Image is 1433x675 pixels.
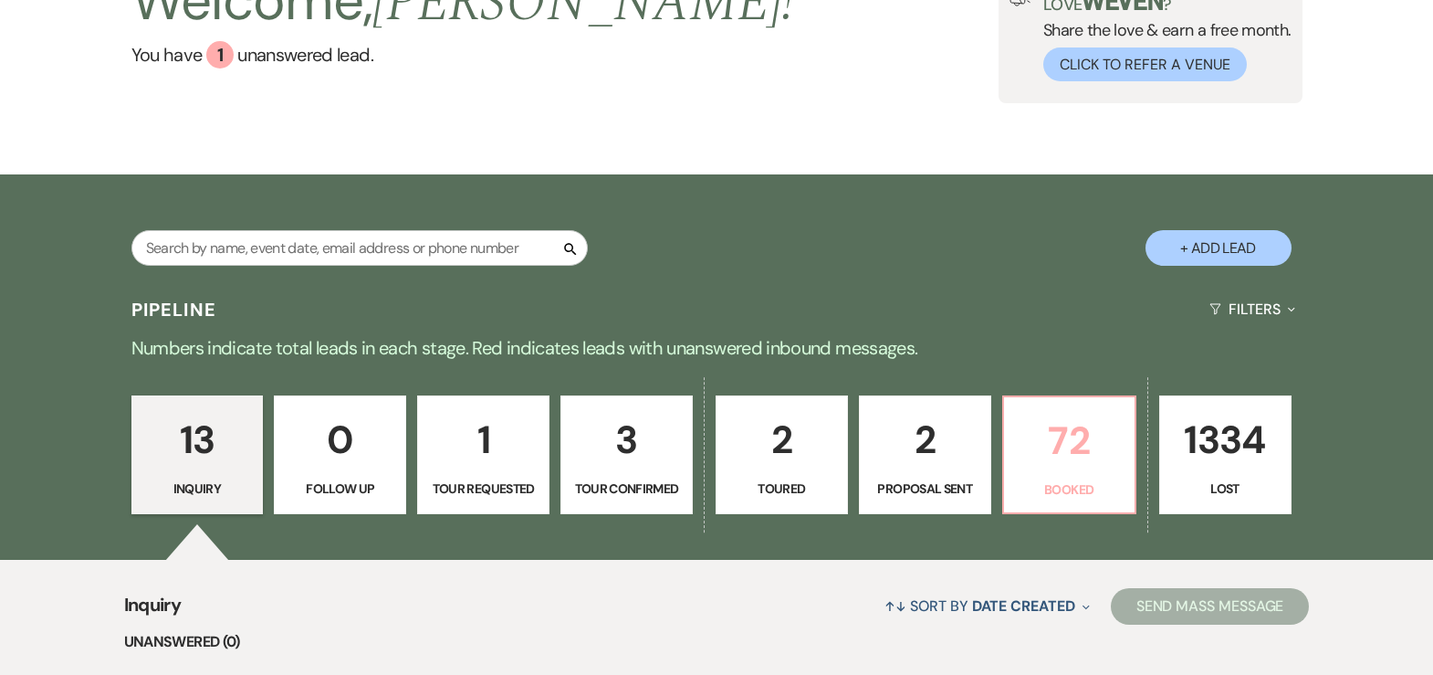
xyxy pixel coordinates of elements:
[727,479,836,499] p: Toured
[124,591,182,630] span: Inquiry
[417,396,549,514] a: 1Tour Requested
[1002,396,1136,514] a: 72Booked
[286,479,394,499] p: Follow Up
[1171,409,1280,470] p: 1334
[206,41,234,69] div: 1
[429,479,538,499] p: Tour Requested
[429,409,538,470] p: 1
[143,409,252,470] p: 13
[884,596,906,616] span: ↑↓
[572,409,681,470] p: 3
[1202,285,1302,333] button: Filters
[286,409,394,470] p: 0
[560,396,693,514] a: 3Tour Confirmed
[1015,410,1124,471] p: 72
[1159,396,1292,514] a: 1334Lost
[1111,588,1310,625] button: Send Mass Message
[124,630,1310,654] li: Unanswered (0)
[1145,230,1292,266] button: + Add Lead
[1171,479,1280,499] p: Lost
[131,297,217,322] h3: Pipeline
[131,396,264,514] a: 13Inquiry
[871,409,979,470] p: 2
[143,479,252,499] p: Inquiry
[131,41,795,69] a: You have 1 unanswered lead.
[131,230,588,266] input: Search by name, event date, email address or phone number
[877,582,1096,630] button: Sort By Date Created
[1015,480,1124,500] p: Booked
[727,409,836,470] p: 2
[274,396,406,514] a: 0Follow Up
[871,479,979,499] p: Proposal Sent
[572,479,681,499] p: Tour Confirmed
[859,396,991,514] a: 2Proposal Sent
[716,396,848,514] a: 2Toured
[1043,47,1247,81] button: Click to Refer a Venue
[59,333,1374,363] p: Numbers indicate total leads in each stage. Red indicates leads with unanswered inbound messages.
[972,596,1075,616] span: Date Created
